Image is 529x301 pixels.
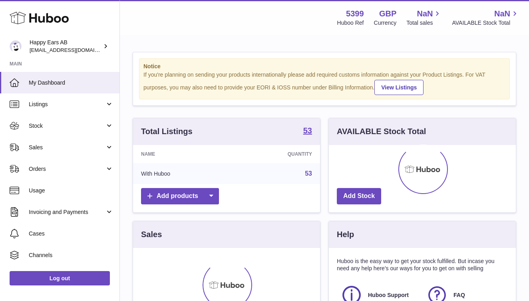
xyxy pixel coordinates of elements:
span: Invoicing and Payments [29,208,105,216]
span: My Dashboard [29,79,113,87]
div: If you're planning on sending your products internationally please add required customs informati... [143,71,505,95]
a: NaN AVAILABLE Stock Total [452,8,519,27]
span: Usage [29,187,113,194]
p: Huboo is the easy way to get your stock fulfilled. But incase you need any help here's our ways f... [337,257,508,273]
h3: AVAILABLE Stock Total [337,126,426,137]
span: [EMAIL_ADDRESS][DOMAIN_NAME] [30,47,117,53]
strong: 5399 [346,8,364,19]
a: 53 [305,170,312,177]
strong: Notice [143,63,505,70]
span: NaN [417,8,433,19]
span: NaN [494,8,510,19]
strong: 53 [303,127,312,135]
div: Happy Ears AB [30,39,101,54]
span: Cases [29,230,113,238]
span: Listings [29,101,105,108]
div: Huboo Ref [337,19,364,27]
span: Stock [29,122,105,130]
span: AVAILABLE Stock Total [452,19,519,27]
span: Huboo Support [368,291,409,299]
span: Orders [29,165,105,173]
a: Add Stock [337,188,381,204]
a: View Listings [374,80,424,95]
span: Total sales [406,19,442,27]
a: NaN Total sales [406,8,442,27]
h3: Sales [141,229,162,240]
th: Quantity [232,145,320,163]
h3: Total Listings [141,126,193,137]
td: With Huboo [133,163,232,184]
span: Channels [29,251,113,259]
a: Log out [10,271,110,285]
a: 53 [303,127,312,136]
img: 3pl@happyearsearplugs.com [10,40,22,52]
span: Sales [29,144,105,151]
strong: GBP [379,8,396,19]
a: Add products [141,188,219,204]
h3: Help [337,229,354,240]
div: Currency [374,19,397,27]
th: Name [133,145,232,163]
span: FAQ [453,291,465,299]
